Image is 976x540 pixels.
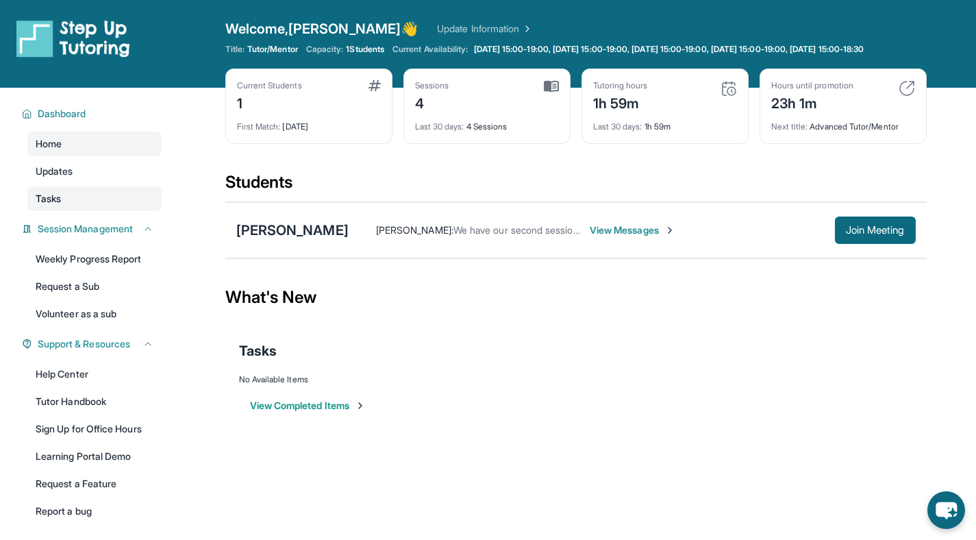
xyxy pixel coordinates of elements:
[27,132,162,156] a: Home
[237,121,281,132] span: First Match :
[437,22,533,36] a: Update Information
[593,121,642,132] span: Last 30 days :
[593,80,648,91] div: Tutoring hours
[593,113,737,132] div: 1h 59m
[237,91,302,113] div: 1
[664,225,675,236] img: Chevron-Right
[27,417,162,441] a: Sign Up for Office Hours
[453,224,797,236] span: We have our second session planned for 4 pm [DATE]. I'm looking forward to it!
[250,399,366,413] button: View Completed Items
[415,121,464,132] span: Last 30 days :
[32,337,153,351] button: Support & Resources
[415,113,559,132] div: 4 Sessions
[36,137,62,151] span: Home
[368,80,381,91] img: card
[225,171,927,201] div: Students
[16,19,130,58] img: logo
[27,159,162,184] a: Updates
[846,226,905,234] span: Join Meeting
[27,444,162,469] a: Learning Portal Demo
[27,471,162,496] a: Request a Feature
[771,80,853,91] div: Hours until promotion
[247,44,298,55] span: Tutor/Mentor
[415,80,449,91] div: Sessions
[237,80,302,91] div: Current Students
[306,44,344,55] span: Capacity:
[237,113,381,132] div: [DATE]
[27,389,162,414] a: Tutor Handbook
[36,164,73,178] span: Updates
[474,44,864,55] span: [DATE] 15:00-19:00, [DATE] 15:00-19:00, [DATE] 15:00-19:00, [DATE] 15:00-19:00, [DATE] 15:00-18:30
[590,223,675,237] span: View Messages
[392,44,468,55] span: Current Availability:
[38,337,130,351] span: Support & Resources
[27,499,162,524] a: Report a bug
[225,44,245,55] span: Title:
[27,186,162,211] a: Tasks
[593,91,648,113] div: 1h 59m
[376,224,453,236] span: [PERSON_NAME] :
[236,221,349,240] div: [PERSON_NAME]
[346,44,384,55] span: 1 Students
[239,341,277,360] span: Tasks
[721,80,737,97] img: card
[38,107,86,121] span: Dashboard
[27,302,162,326] a: Volunteer as a sub
[27,274,162,299] a: Request a Sub
[27,362,162,386] a: Help Center
[38,222,133,236] span: Session Management
[225,19,418,38] span: Welcome, [PERSON_NAME] 👋
[519,22,533,36] img: Chevron Right
[927,491,965,529] button: chat-button
[771,121,808,132] span: Next title :
[835,217,916,244] button: Join Meeting
[471,44,867,55] a: [DATE] 15:00-19:00, [DATE] 15:00-19:00, [DATE] 15:00-19:00, [DATE] 15:00-19:00, [DATE] 15:00-18:30
[239,374,913,385] div: No Available Items
[899,80,915,97] img: card
[415,91,449,113] div: 4
[32,107,153,121] button: Dashboard
[225,267,927,328] div: What's New
[27,247,162,271] a: Weekly Progress Report
[32,222,153,236] button: Session Management
[771,113,915,132] div: Advanced Tutor/Mentor
[36,192,61,206] span: Tasks
[544,80,559,93] img: card
[771,91,853,113] div: 23h 1m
